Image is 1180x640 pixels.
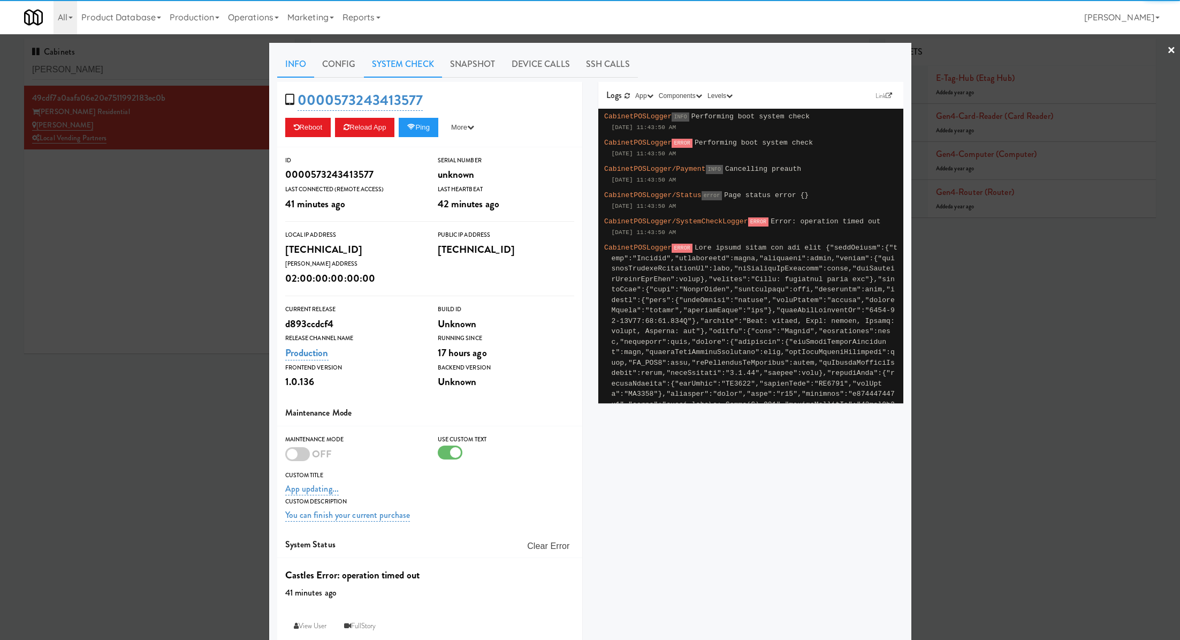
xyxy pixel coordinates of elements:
[438,165,574,184] div: unknown
[277,51,314,78] a: Info
[438,184,574,195] div: Last Heartbeat
[285,333,422,344] div: Release Channel Name
[691,112,810,121] span: Performing boot system check
[285,566,574,584] div: Castles Error: operation timed out
[285,165,422,184] div: 0000573243413577
[672,112,689,122] span: INFO
[285,155,422,166] div: ID
[1167,34,1176,67] a: ×
[504,51,578,78] a: Device Calls
[285,363,422,373] div: Frontend Version
[438,373,574,391] div: Unknown
[285,345,329,360] a: Production
[285,230,422,240] div: Local IP Address
[285,538,336,551] span: System Status
[748,217,769,227] span: ERROR
[606,89,622,101] span: Logs
[656,91,705,101] button: Components
[771,217,880,225] span: Error: operation timed out
[438,363,574,373] div: Backend Version
[285,586,337,599] span: 41 minutes ago
[438,230,574,240] div: Public IP Address
[438,240,574,259] div: [TECHNICAL_ID]
[443,118,483,137] button: More
[442,51,504,78] a: Snapshot
[604,244,672,252] span: CabinetPOSLogger
[314,51,364,78] a: Config
[438,434,574,445] div: Use Custom Text
[873,91,895,101] a: Link
[285,496,574,507] div: Custom Description
[285,240,422,259] div: [TECHNICAL_ID]
[578,51,638,78] a: SSH Calls
[633,91,656,101] button: App
[364,51,442,78] a: System Check
[724,191,809,199] span: Page status error {}
[285,315,422,333] div: d893ccdcf4
[612,229,676,236] span: [DATE] 11:43:50 AM
[285,118,331,137] button: Reboot
[612,203,676,209] span: [DATE] 11:43:50 AM
[285,406,352,419] span: Maintenance Mode
[612,177,676,183] span: [DATE] 11:43:50 AM
[438,155,574,166] div: Serial Number
[335,118,394,137] button: Reload App
[438,345,487,360] span: 17 hours ago
[612,244,898,461] span: Lore ipsumd sitam con adi elit {"seddOeiusm":{"temp":"Incidid","utlaboreetd":magna,"aliquaeni":ad...
[672,139,692,148] span: ERROR
[285,616,336,636] a: View User
[285,434,422,445] div: Maintenance Mode
[285,197,345,211] span: 41 minutes ago
[523,537,574,556] button: Clear Error
[604,139,672,147] span: CabinetPOSLogger
[285,483,339,495] a: App updating...
[438,333,574,344] div: Running Since
[702,191,722,200] span: error
[285,304,422,315] div: Current Release
[285,184,422,195] div: Last Connected (Remote Access)
[725,165,801,173] span: Cancelling preauth
[285,259,422,269] div: [PERSON_NAME] Address
[285,509,410,522] a: You can finish your current purchase
[24,8,43,27] img: Micromart
[438,315,574,333] div: Unknown
[438,197,499,211] span: 42 minutes ago
[285,470,574,481] div: Custom Title
[612,150,676,157] span: [DATE] 11:43:50 AM
[672,244,692,253] span: ERROR
[298,90,423,111] a: 0000573243413577
[604,165,706,173] span: CabinetPOSLogger/Payment
[695,139,813,147] span: Performing boot system check
[604,191,702,199] span: CabinetPOSLogger/Status
[285,373,422,391] div: 1.0.136
[705,91,735,101] button: Levels
[604,112,672,121] span: CabinetPOSLogger
[604,217,748,225] span: CabinetPOSLogger/SystemCheckLogger
[706,165,723,174] span: INFO
[612,124,676,131] span: [DATE] 11:43:50 AM
[399,118,438,137] button: Ping
[438,304,574,315] div: Build Id
[285,269,422,288] div: 02:00:00:00:00:00
[336,616,385,636] a: FullStory
[312,447,332,461] span: OFF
